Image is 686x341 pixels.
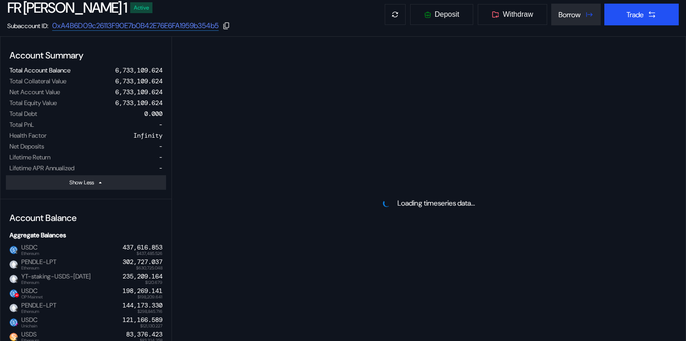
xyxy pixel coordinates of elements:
[15,264,19,269] img: svg+xml,%3c
[21,324,38,328] span: Unichain
[10,289,18,298] img: usdc.png
[69,179,94,186] div: Show Less
[10,110,37,118] div: Total Debt
[18,273,91,284] span: YT-staking-USDS-[DATE]
[18,244,39,255] span: USDC
[159,164,162,172] div: -
[10,304,18,312] img: empty-token.png
[136,266,162,270] span: $630,725.048
[159,120,162,129] div: -
[477,4,548,25] button: Withdraw
[137,251,162,256] span: $437,485.526
[18,258,56,270] span: PENDLE-LPT
[397,198,475,208] div: Loading timeseries data...
[6,175,166,190] button: Show Less
[15,307,19,312] img: svg+xml,%3c
[21,251,39,256] span: Ethereum
[6,46,166,65] div: Account Summary
[133,131,162,139] div: Infinity
[21,266,56,270] span: Ethereum
[122,287,162,295] div: 198,269.141
[6,208,166,227] div: Account Balance
[604,4,679,25] button: Trade
[10,318,18,327] img: usdc.png
[6,227,166,243] div: Aggregate Balances
[10,164,74,172] div: Lifetime APR Annualized
[18,287,43,299] span: USDC
[159,142,162,150] div: -
[10,131,47,139] div: Health Factor
[503,10,533,19] span: Withdraw
[122,316,162,324] div: 121,166.589
[140,324,162,328] span: $121,130.227
[137,295,162,299] span: $198,209.641
[15,322,19,327] img: svg%3e
[10,260,18,269] img: empty-token.png
[21,280,91,285] span: Ethereum
[10,88,60,96] div: Net Account Value
[15,279,19,283] img: svg+xml,%3c
[126,331,162,338] div: 83,376.423
[551,4,601,25] button: Borrow
[383,200,390,207] img: pending
[15,336,19,341] img: svg+xml,%3c
[10,77,66,85] div: Total Collateral Value
[21,295,43,299] span: OP Mainnet
[122,244,162,251] div: 437,616.853
[10,120,34,129] div: Total PnL
[137,309,162,314] span: $298,845.716
[115,66,162,74] div: 6,733,109.624
[10,246,18,254] img: usdc.png
[122,302,162,309] div: 144,173.330
[52,21,219,31] a: 0xA4B6D09c26113F90E7b0B42E76E6FA1959b354b5
[10,99,57,107] div: Total Equity Value
[159,153,162,161] div: -
[10,153,50,161] div: Lifetime Return
[15,250,19,254] img: svg+xml,%3c
[145,280,162,285] span: $120.679
[115,99,162,107] div: 6,733,109.624
[559,10,581,19] div: Borrow
[435,10,459,19] span: Deposit
[115,88,162,96] div: 6,733,109.624
[18,302,56,313] span: PENDLE-LPT
[10,142,44,150] div: Net Deposits
[410,4,474,25] button: Deposit
[15,293,19,298] img: svg%3e
[10,275,18,283] img: empty-token.png
[10,66,70,74] div: Total Account Balance
[122,273,162,280] div: 235,209.164
[18,316,38,328] span: USDC
[134,5,149,11] div: Active
[10,333,18,341] img: usds.webp
[144,110,162,118] div: 0.000
[21,309,56,314] span: Ethereum
[115,77,162,85] div: 6,733,109.624
[7,22,49,30] div: Subaccount ID:
[122,258,162,266] div: 302,727.037
[627,10,644,19] div: Trade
